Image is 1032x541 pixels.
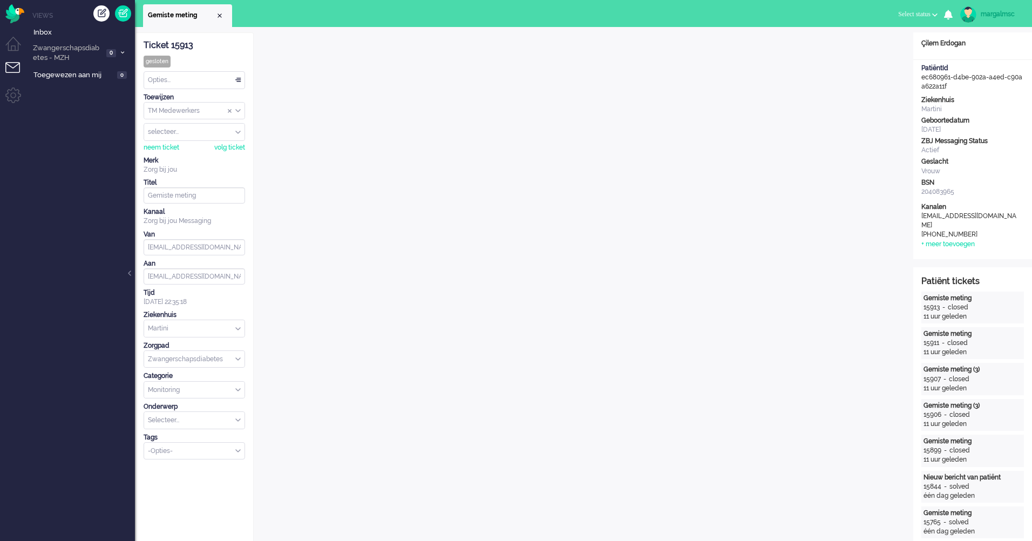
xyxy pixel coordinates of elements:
div: - [941,482,949,491]
div: Gemiste meting [924,509,1022,518]
div: neem ticket [144,143,179,152]
div: Titel [144,178,245,187]
div: - [940,303,948,312]
div: Ticket 15913 [144,39,245,52]
li: Admin menu [5,87,30,112]
div: Çilem Erdogan [913,39,1032,48]
div: 11 uur geleden [924,384,1022,393]
div: Onderwerp [144,402,245,411]
div: closed [947,339,968,348]
div: 11 uur geleden [924,455,1022,464]
div: Select Tags [144,442,245,460]
li: Select status [892,3,944,27]
div: - [941,518,949,527]
div: Martini [921,105,1024,114]
div: Tijd [144,288,245,297]
div: 204083965 [921,187,1024,197]
div: 15913 [924,303,940,312]
div: + meer toevoegen [921,240,975,249]
a: Omnidesk [5,7,24,15]
div: Nieuw bericht van patiënt [924,473,1022,482]
div: ec680961-d4be-902a-a4ed-c90aa622a11f [913,64,1032,91]
a: Quick Ticket [115,5,131,22]
div: - [941,446,949,455]
div: Gemiste meting [924,329,1022,339]
div: closed [949,410,970,420]
div: Kanaal [144,207,245,217]
div: Zorg bij jou Messaging [144,217,245,226]
div: Ziekenhuis [144,310,245,320]
span: 0 [106,49,116,57]
div: één dag geleden [924,527,1022,536]
span: Toegewezen aan mij [33,70,114,80]
div: Close tab [215,11,224,20]
div: 15844 [924,482,941,491]
a: Toegewezen aan mij 0 [31,69,135,80]
button: Select status [892,6,944,22]
li: Tickets menu [5,62,30,86]
div: Van [144,230,245,239]
div: Gemiste meting (3) [924,401,1022,410]
div: - [941,375,949,384]
div: closed [948,303,968,312]
div: Creëer ticket [93,5,110,22]
div: 11 uur geleden [924,312,1022,321]
div: Ziekenhuis [921,96,1024,105]
div: - [941,410,949,420]
div: [DATE] 22:35:18 [144,288,245,307]
div: solved [949,482,969,491]
div: - [939,339,947,348]
div: Geboortedatum [921,116,1024,125]
div: Gemiste meting (3) [924,365,1022,374]
div: Gemiste meting [924,294,1022,303]
div: 15906 [924,410,941,420]
span: Zwangerschapsdiabetes - MZH [31,43,103,63]
div: Zorgpad [144,341,245,350]
div: Categorie [144,371,245,381]
span: Inbox [33,28,135,38]
div: solved [949,518,969,527]
div: 11 uur geleden [924,420,1022,429]
div: Actief [921,146,1024,155]
span: 0 [117,71,127,79]
div: [DATE] [921,125,1024,134]
div: Vrouw [921,167,1024,176]
div: volg ticket [214,143,245,152]
img: avatar [960,6,976,23]
div: Geslacht [921,157,1024,166]
div: Patiënt tickets [921,275,1024,288]
span: Select status [898,10,931,18]
li: Views [32,11,135,20]
span: Gemiste meting [148,11,215,20]
div: 11 uur geleden [924,348,1022,357]
div: BSN [921,178,1024,187]
div: Assign Group [144,102,245,120]
a: Inbox [31,26,135,38]
div: Assign User [144,123,245,141]
div: margalmsc [981,9,1021,19]
div: Toewijzen [144,93,245,102]
img: flow_omnibird.svg [5,4,24,23]
div: closed [949,375,969,384]
div: Kanalen [921,202,1024,212]
div: Merk [144,156,245,165]
li: 15913 [143,4,232,27]
div: closed [949,446,970,455]
div: Gemiste meting [924,437,1022,446]
div: Tags [144,433,245,442]
div: één dag geleden [924,491,1022,501]
li: Dashboard menu [5,37,30,61]
div: ZBJ Messaging Status [921,137,1024,146]
div: PatiëntId [921,64,1024,73]
div: 15907 [924,375,941,384]
div: Zorg bij jou [144,165,245,174]
div: 15765 [924,518,941,527]
div: Aan [144,259,245,268]
div: [EMAIL_ADDRESS][DOMAIN_NAME] [921,212,1019,230]
div: gesloten [144,56,171,67]
div: [PHONE_NUMBER] [921,230,1019,239]
div: 15911 [924,339,939,348]
div: 15899 [924,446,941,455]
a: margalmsc [958,6,1021,23]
